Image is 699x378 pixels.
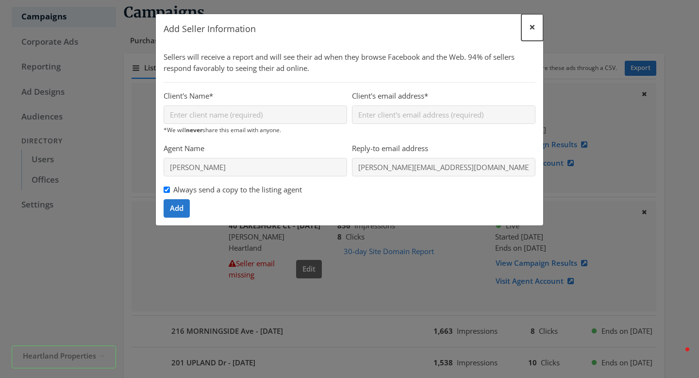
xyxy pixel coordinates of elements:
label: Client's email address* [352,90,428,102]
span: × [529,19,535,34]
input: Always send a copy to the listing agent [164,187,170,193]
input: Enter client name (required) [164,105,347,123]
label: Agent Name [164,143,204,154]
input: Enter client's email address (required) [352,105,535,123]
small: *We will share this email with anyone. [164,126,281,134]
strong: never [186,126,202,134]
label: Client's Name* [164,90,213,102]
h5: Add Seller Information [164,22,256,35]
button: Close [521,14,543,41]
label: Always send a copy to the listing agent [173,184,302,195]
button: Heartland Properties [12,345,116,368]
div: Sellers will receive a report and will see their ad when they browse Facebook and the Web. 94% of... [164,52,535,74]
span: Add [170,203,183,213]
input: Enter agent name [164,158,347,176]
label: Reply-to email address [352,143,428,154]
span: Heartland Properties [23,350,96,361]
button: Add [164,199,190,217]
iframe: Intercom live chat [666,345,689,368]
